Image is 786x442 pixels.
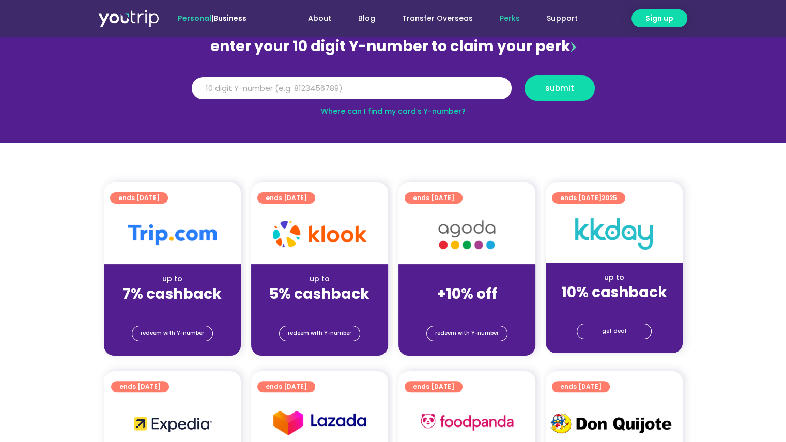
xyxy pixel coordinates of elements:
[554,272,674,283] div: up to
[486,9,533,28] a: Perks
[192,75,595,109] form: Y Number
[118,192,160,204] span: ends [DATE]
[266,192,307,204] span: ends [DATE]
[405,192,463,204] a: ends [DATE]
[141,326,204,341] span: redeem with Y-number
[110,192,168,204] a: ends [DATE]
[288,326,351,341] span: redeem with Y-number
[533,9,591,28] a: Support
[321,106,466,116] a: Where can I find my card’s Y-number?
[560,381,602,392] span: ends [DATE]
[274,9,591,28] nav: Menu
[279,326,360,341] a: redeem with Y-number
[132,326,213,341] a: redeem with Y-number
[602,324,626,339] span: get deal
[552,381,610,392] a: ends [DATE]
[389,9,486,28] a: Transfer Overseas
[192,77,512,100] input: 10 digit Y-number (e.g. 8123456789)
[426,326,507,341] a: redeem with Y-number
[545,84,574,92] span: submit
[413,192,454,204] span: ends [DATE]
[602,193,617,202] span: 2025
[552,192,625,204] a: ends [DATE]2025
[554,302,674,313] div: (for stays only)
[112,273,233,284] div: up to
[213,13,246,23] a: Business
[187,33,600,60] div: enter your 10 digit Y-number to claim your perk
[407,303,527,314] div: (for stays only)
[413,381,454,392] span: ends [DATE]
[437,284,497,304] strong: +10% off
[112,303,233,314] div: (for stays only)
[577,324,652,339] a: get deal
[631,9,687,27] a: Sign up
[178,13,211,23] span: Personal
[119,381,161,392] span: ends [DATE]
[525,75,595,101] button: submit
[178,13,246,23] span: |
[560,192,617,204] span: ends [DATE]
[295,9,345,28] a: About
[257,192,315,204] a: ends [DATE]
[457,273,476,284] span: up to
[345,9,389,28] a: Blog
[645,13,673,24] span: Sign up
[257,381,315,392] a: ends [DATE]
[266,381,307,392] span: ends [DATE]
[405,381,463,392] a: ends [DATE]
[111,381,169,392] a: ends [DATE]
[259,273,380,284] div: up to
[259,303,380,314] div: (for stays only)
[561,282,667,302] strong: 10% cashback
[269,284,369,304] strong: 5% cashback
[122,284,222,304] strong: 7% cashback
[435,326,499,341] span: redeem with Y-number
